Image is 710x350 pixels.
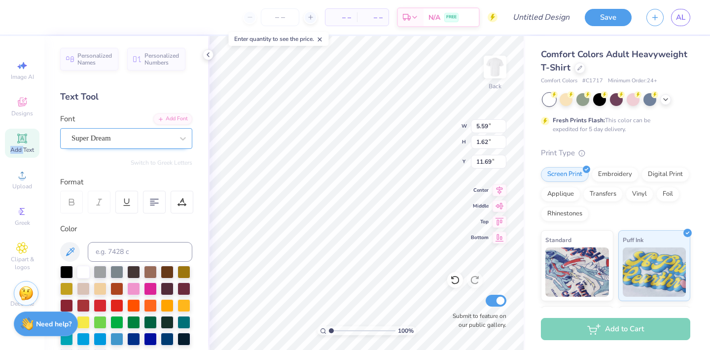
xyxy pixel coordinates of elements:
[471,234,489,241] span: Bottom
[553,116,605,124] strong: Fresh Prints Flash:
[541,167,589,182] div: Screen Print
[676,12,685,23] span: AL
[331,12,351,23] span: – –
[60,223,192,235] div: Color
[541,77,577,85] span: Comfort Colors
[363,12,383,23] span: – –
[446,14,457,21] span: FREE
[541,48,687,73] span: Comfort Colors Adult Heavyweight T-Shirt
[626,187,653,202] div: Vinyl
[582,77,603,85] span: # C1717
[545,235,571,245] span: Standard
[60,113,75,125] label: Font
[585,9,632,26] button: Save
[60,176,193,188] div: Format
[144,52,179,66] span: Personalized Numbers
[471,218,489,225] span: Top
[131,159,192,167] button: Switch to Greek Letters
[641,167,689,182] div: Digital Print
[541,187,580,202] div: Applique
[471,187,489,194] span: Center
[15,219,30,227] span: Greek
[60,90,192,104] div: Text Tool
[671,9,690,26] a: AL
[553,116,674,134] div: This color can be expedited for 5 day delivery.
[623,235,643,245] span: Puff Ink
[489,82,501,91] div: Back
[88,242,192,262] input: e.g. 7428 c
[505,7,577,27] input: Untitled Design
[447,312,506,329] label: Submit to feature on our public gallery.
[261,8,299,26] input: – –
[608,77,657,85] span: Minimum Order: 24 +
[485,57,505,77] img: Back
[592,167,639,182] div: Embroidery
[11,73,34,81] span: Image AI
[10,300,34,308] span: Decorate
[77,52,112,66] span: Personalized Names
[229,32,329,46] div: Enter quantity to see the price.
[545,247,609,297] img: Standard
[12,182,32,190] span: Upload
[623,247,686,297] img: Puff Ink
[428,12,440,23] span: N/A
[656,187,679,202] div: Foil
[11,109,33,117] span: Designs
[583,187,623,202] div: Transfers
[5,255,39,271] span: Clipart & logos
[10,146,34,154] span: Add Text
[398,326,414,335] span: 100 %
[541,207,589,221] div: Rhinestones
[153,113,192,125] div: Add Font
[471,203,489,210] span: Middle
[36,319,71,329] strong: Need help?
[541,147,690,159] div: Print Type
